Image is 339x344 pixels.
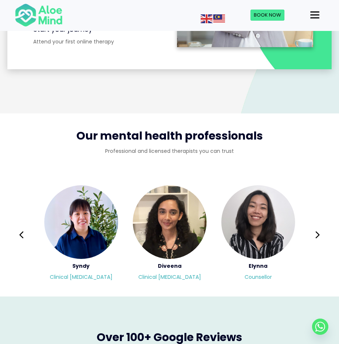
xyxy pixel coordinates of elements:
div: Slide 16 of 2 [133,185,207,285]
div: Slide 17 of 2 [221,185,295,285]
img: Aloe mind Logo [15,3,63,27]
p: Professional and licensed therapists you can trust [15,147,324,155]
p: Clinical [MEDICAL_DATA] [44,273,118,281]
img: <h5>Elynna</h5><p>Counsellor</p> [221,185,295,259]
span: Book Now [254,11,281,18]
img: <h5>Diveena</h5><p>Clinical psychologist</p> [133,185,207,259]
p: Attend your first online therapy [33,38,162,45]
h5: Diveena [133,263,207,270]
img: ms [213,14,225,23]
img: en [201,14,212,23]
a: <h5>Diveena</h5><p>Clinical psychologist</p> DiveenaClinical [MEDICAL_DATA] [133,185,207,285]
button: Menu [307,9,322,21]
a: <h5>Syndy</h5><p>Clinical psychologist</p> SyndyClinical [MEDICAL_DATA] [44,185,118,285]
p: Clinical [MEDICAL_DATA] [133,273,207,281]
h5: Elynna [221,263,295,270]
div: Slide 15 of 2 [44,185,118,285]
h5: Syndy [44,263,118,270]
span: Our mental health professionals [76,128,263,144]
a: Whatsapp [312,319,328,335]
p: Counsellor [221,273,295,281]
a: <h5>Elynna</h5><p>Counsellor</p> ElynnaCounsellor [221,185,295,285]
img: <h5>Syndy</h5><p>Clinical psychologist</p> [44,185,118,259]
a: English [201,15,213,22]
a: Book Now [250,10,284,21]
a: Malay [213,15,226,22]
